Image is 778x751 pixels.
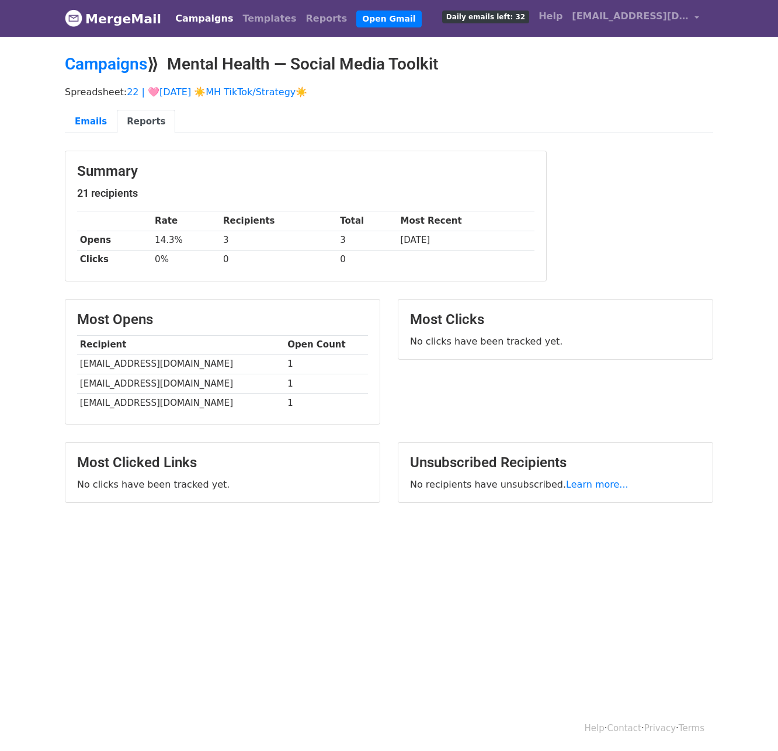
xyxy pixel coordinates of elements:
[337,250,397,269] td: 0
[77,335,284,354] th: Recipient
[567,5,704,32] a: [EMAIL_ADDRESS][DOMAIN_NAME]
[77,393,284,412] td: [EMAIL_ADDRESS][DOMAIN_NAME]
[410,311,701,328] h3: Most Clicks
[152,231,220,250] td: 14.3%
[437,5,534,28] a: Daily emails left: 32
[410,454,701,471] h3: Unsubscribed Recipients
[644,723,676,733] a: Privacy
[65,54,713,74] h2: ⟫ Mental Health — Social Media Toolkit
[410,335,701,347] p: No clicks have been tracked yet.
[77,454,368,471] h3: Most Clicked Links
[77,163,534,180] h3: Summary
[585,723,605,733] a: Help
[442,11,529,23] span: Daily emails left: 32
[65,6,161,31] a: MergeMail
[77,354,284,374] td: [EMAIL_ADDRESS][DOMAIN_NAME]
[77,374,284,393] td: [EMAIL_ADDRESS][DOMAIN_NAME]
[398,231,534,250] td: [DATE]
[284,354,368,374] td: 1
[398,211,534,231] th: Most Recent
[356,11,421,27] a: Open Gmail
[65,9,82,27] img: MergeMail logo
[284,393,368,412] td: 1
[720,695,778,751] iframe: Chat Widget
[337,231,397,250] td: 3
[220,250,337,269] td: 0
[117,110,175,134] a: Reports
[301,7,352,30] a: Reports
[220,211,337,231] th: Recipients
[77,478,368,491] p: No clicks have been tracked yet.
[152,250,220,269] td: 0%
[607,723,641,733] a: Contact
[566,479,628,490] a: Learn more...
[171,7,238,30] a: Campaigns
[65,86,713,98] p: Spreadsheet:
[65,54,147,74] a: Campaigns
[152,211,220,231] th: Rate
[679,723,704,733] a: Terms
[410,478,701,491] p: No recipients have unsubscribed.
[65,110,117,134] a: Emails
[77,187,534,200] h5: 21 recipients
[572,9,689,23] span: [EMAIL_ADDRESS][DOMAIN_NAME]
[220,231,337,250] td: 3
[77,311,368,328] h3: Most Opens
[284,374,368,393] td: 1
[284,335,368,354] th: Open Count
[238,7,301,30] a: Templates
[127,86,307,98] a: 22 | 🩷[DATE] ☀️MH TikTok/Strategy☀️
[77,231,152,250] th: Opens
[337,211,397,231] th: Total
[534,5,567,28] a: Help
[77,250,152,269] th: Clicks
